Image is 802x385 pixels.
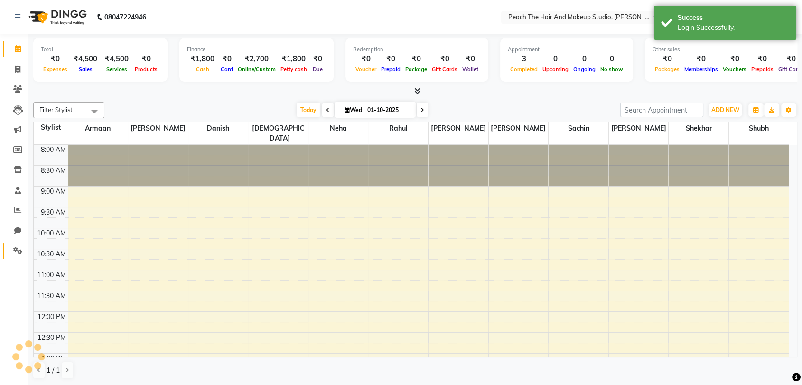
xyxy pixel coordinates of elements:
[489,122,549,134] span: [PERSON_NAME]
[364,103,412,117] input: 2025-10-01
[35,291,68,301] div: 11:30 AM
[70,54,101,65] div: ₹4,500
[218,66,235,73] span: Card
[609,122,669,134] span: [PERSON_NAME]
[310,66,325,73] span: Due
[278,54,309,65] div: ₹1,800
[342,106,364,113] span: Wed
[101,54,132,65] div: ₹4,500
[749,66,776,73] span: Prepaids
[39,145,68,155] div: 8:00 AM
[353,54,379,65] div: ₹0
[104,66,130,73] span: Services
[353,66,379,73] span: Voucher
[669,122,728,134] span: Shekhar
[379,54,403,65] div: ₹0
[235,54,278,65] div: ₹2,700
[194,66,212,73] span: Cash
[403,54,429,65] div: ₹0
[39,187,68,197] div: 9:00 AM
[709,103,742,117] button: ADD NEW
[460,54,481,65] div: ₹0
[187,46,326,54] div: Finance
[132,66,160,73] span: Products
[729,122,789,134] span: Shubh
[35,249,68,259] div: 10:30 AM
[682,54,720,65] div: ₹0
[711,106,739,113] span: ADD NEW
[187,54,218,65] div: ₹1,800
[39,207,68,217] div: 9:30 AM
[39,354,68,364] div: 1:00 PM
[678,13,789,23] div: Success
[508,66,540,73] span: Completed
[571,66,598,73] span: Ongoing
[508,54,540,65] div: 3
[39,106,73,113] span: Filter Stylist
[248,122,308,144] span: [DEMOGRAPHIC_DATA]
[36,312,68,322] div: 12:00 PM
[47,366,60,376] span: 1 / 1
[68,122,128,134] span: Armaan
[598,66,625,73] span: No show
[368,122,428,134] span: Rahul
[308,122,368,134] span: Neha
[403,66,429,73] span: Package
[41,54,70,65] div: ₹0
[235,66,278,73] span: Online/Custom
[35,270,68,280] div: 11:00 AM
[353,46,481,54] div: Redemption
[598,54,625,65] div: 0
[41,46,160,54] div: Total
[429,122,488,134] span: [PERSON_NAME]
[540,54,571,65] div: 0
[35,228,68,238] div: 10:00 AM
[188,122,248,134] span: Danish
[104,4,146,30] b: 08047224946
[508,46,625,54] div: Appointment
[678,23,789,33] div: Login Successfully.
[132,54,160,65] div: ₹0
[549,122,608,134] span: Sachin
[297,103,320,117] span: Today
[24,4,89,30] img: logo
[571,54,598,65] div: 0
[460,66,481,73] span: Wallet
[720,54,749,65] div: ₹0
[720,66,749,73] span: Vouchers
[749,54,776,65] div: ₹0
[39,166,68,176] div: 8:30 AM
[653,54,682,65] div: ₹0
[682,66,720,73] span: Memberships
[218,54,235,65] div: ₹0
[429,54,460,65] div: ₹0
[278,66,309,73] span: Petty cash
[653,66,682,73] span: Packages
[41,66,70,73] span: Expenses
[620,103,703,117] input: Search Appointment
[76,66,95,73] span: Sales
[36,333,68,343] div: 12:30 PM
[429,66,460,73] span: Gift Cards
[128,122,188,134] span: [PERSON_NAME]
[540,66,571,73] span: Upcoming
[34,122,68,132] div: Stylist
[379,66,403,73] span: Prepaid
[309,54,326,65] div: ₹0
